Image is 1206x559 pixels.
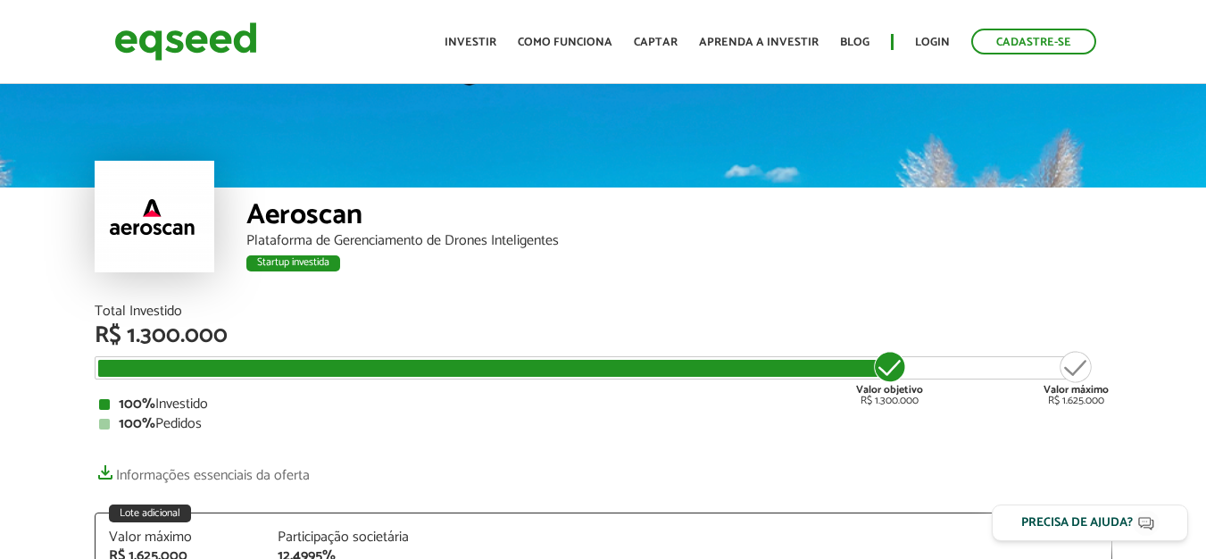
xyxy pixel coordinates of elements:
div: R$ 1.300.000 [856,349,923,406]
div: Startup investida [246,255,340,271]
img: EqSeed [114,18,257,65]
a: Investir [445,37,496,48]
a: Cadastre-se [971,29,1096,54]
div: Plataforma de Gerenciamento de Drones Inteligentes [246,234,1112,248]
strong: 100% [119,412,155,436]
a: Blog [840,37,869,48]
a: Captar [634,37,678,48]
div: Valor máximo [109,530,252,545]
div: Participação societária [278,530,420,545]
a: Login [915,37,950,48]
div: R$ 1.300.000 [95,324,1112,347]
div: Total Investido [95,305,1112,319]
div: Pedidos [99,417,1108,431]
strong: Valor máximo [1044,381,1109,398]
div: Aeroscan [246,201,1112,234]
div: Lote adicional [109,505,191,522]
strong: 100% [119,392,155,416]
a: Aprenda a investir [699,37,819,48]
a: Informações essenciais da oferta [95,458,310,483]
strong: Valor objetivo [856,381,923,398]
a: Como funciona [518,37,612,48]
div: R$ 1.625.000 [1044,349,1109,406]
div: Investido [99,397,1108,412]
